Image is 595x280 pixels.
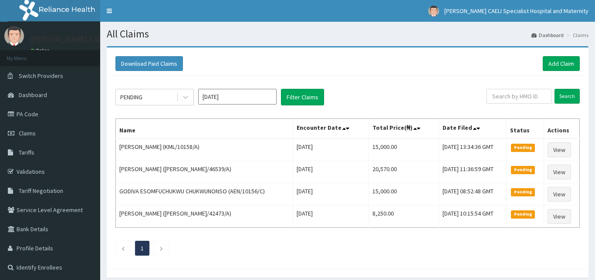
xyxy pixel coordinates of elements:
[368,161,439,183] td: 20,570.00
[544,119,579,139] th: Actions
[19,91,47,99] span: Dashboard
[120,93,142,101] div: PENDING
[548,187,571,202] a: View
[116,119,293,139] th: Name
[293,161,368,183] td: [DATE]
[439,161,506,183] td: [DATE] 11:36:59 GMT
[19,129,36,137] span: Claims
[293,119,368,139] th: Encounter Date
[281,89,324,105] button: Filter Claims
[159,244,163,252] a: Next page
[368,138,439,161] td: 15,000.00
[439,138,506,161] td: [DATE] 13:34:36 GMT
[293,138,368,161] td: [DATE]
[554,89,580,104] input: Search
[293,206,368,228] td: [DATE]
[107,28,588,40] h1: All Claims
[19,148,34,156] span: Tariffs
[116,206,293,228] td: [PERSON_NAME] ([PERSON_NAME]/42473/A)
[116,161,293,183] td: [PERSON_NAME] ([PERSON_NAME]/46539/A)
[439,206,506,228] td: [DATE] 10:15:54 GMT
[439,119,506,139] th: Date Filed
[531,31,564,39] a: Dashboard
[368,206,439,228] td: 8,250.00
[115,56,183,71] button: Download Paid Claims
[511,144,535,152] span: Pending
[565,31,588,39] li: Claims
[198,89,277,105] input: Select Month and Year
[368,119,439,139] th: Total Price(₦)
[19,72,63,80] span: Switch Providers
[293,183,368,206] td: [DATE]
[116,138,293,161] td: [PERSON_NAME] (KML/10158/A)
[511,210,535,218] span: Pending
[511,166,535,174] span: Pending
[548,165,571,179] a: View
[507,119,544,139] th: Status
[511,188,535,196] span: Pending
[439,183,506,206] td: [DATE] 08:52:48 GMT
[30,47,51,54] a: Online
[30,35,223,43] p: [PERSON_NAME] CAELI Specialist Hospital and Maternity
[548,209,571,224] a: View
[543,56,580,71] a: Add Claim
[368,183,439,206] td: 15,000.00
[121,244,125,252] a: Previous page
[487,89,551,104] input: Search by HMO ID
[444,7,588,15] span: [PERSON_NAME] CAELI Specialist Hospital and Maternity
[4,26,24,46] img: User Image
[548,142,571,157] a: View
[19,187,63,195] span: Tariff Negotiation
[428,6,439,17] img: User Image
[116,183,293,206] td: GODIVA ESOMFUCHUKWU CHUKWUNONSO (AEN/10156/C)
[141,244,144,252] a: Page 1 is your current page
